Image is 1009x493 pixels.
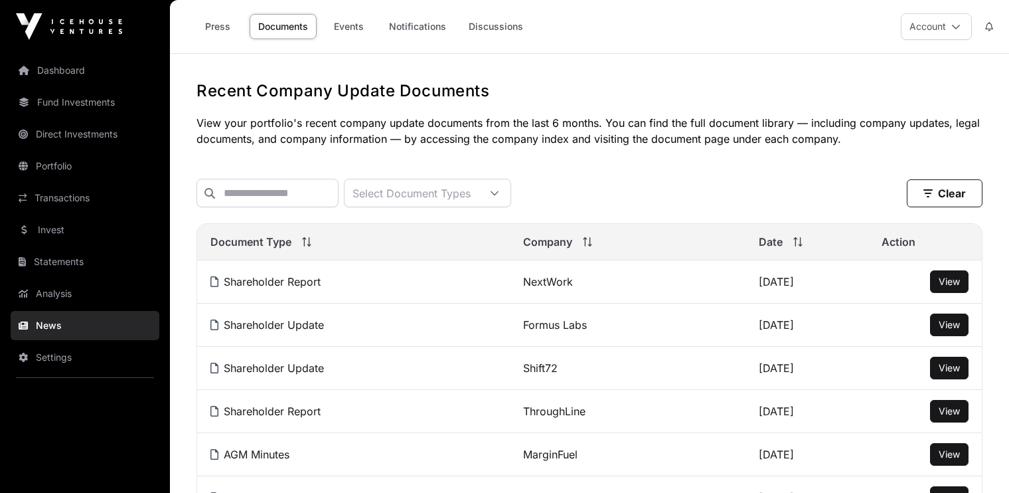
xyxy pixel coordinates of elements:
span: Company [523,234,572,250]
a: View [939,318,960,332]
span: View [939,405,960,417]
div: Select Document Types [345,179,479,207]
td: [DATE] [745,347,868,390]
button: View [930,314,969,336]
a: Dashboard [11,56,159,85]
a: Documents [250,14,317,39]
a: Portfolio [11,151,159,181]
a: Settings [11,343,159,372]
a: Discussions [460,14,532,39]
a: Shareholder Report [210,275,321,288]
h1: Recent Company Update Documents [196,80,982,102]
iframe: Chat Widget [943,429,1009,493]
button: View [930,400,969,423]
span: View [939,448,960,460]
a: Statements [11,247,159,276]
td: [DATE] [745,433,868,476]
span: Document Type [210,234,291,250]
button: Account [901,13,972,40]
td: [DATE] [745,260,868,304]
a: News [11,311,159,340]
span: View [939,319,960,330]
a: Shareholder Update [210,318,324,332]
a: View [939,361,960,375]
span: Action [882,234,915,250]
button: View [930,270,969,293]
a: View [939,275,960,288]
td: [DATE] [745,304,868,347]
img: Icehouse Ventures Logo [16,13,122,40]
td: [DATE] [745,390,868,433]
button: View [930,357,969,379]
a: Formus Labs [523,318,587,332]
a: Events [322,14,375,39]
a: ThroughLine [523,405,585,418]
a: Shareholder Report [210,405,321,418]
a: AGM Minutes [210,448,289,461]
a: View [939,448,960,461]
button: Clear [907,179,982,207]
a: Press [191,14,244,39]
a: View [939,405,960,418]
button: View [930,443,969,466]
a: NextWork [523,275,573,288]
a: Analysis [11,279,159,308]
span: View [939,276,960,287]
a: MarginFuel [523,448,578,461]
a: Shift72 [523,361,558,375]
a: Shareholder Update [210,361,324,375]
a: Transactions [11,183,159,213]
a: Fund Investments [11,88,159,117]
a: Notifications [380,14,455,39]
p: View your portfolio's recent company update documents from the last 6 months. You can find the fu... [196,115,982,147]
a: Direct Investments [11,120,159,149]
span: Date [759,234,783,250]
span: View [939,362,960,373]
a: Invest [11,215,159,245]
